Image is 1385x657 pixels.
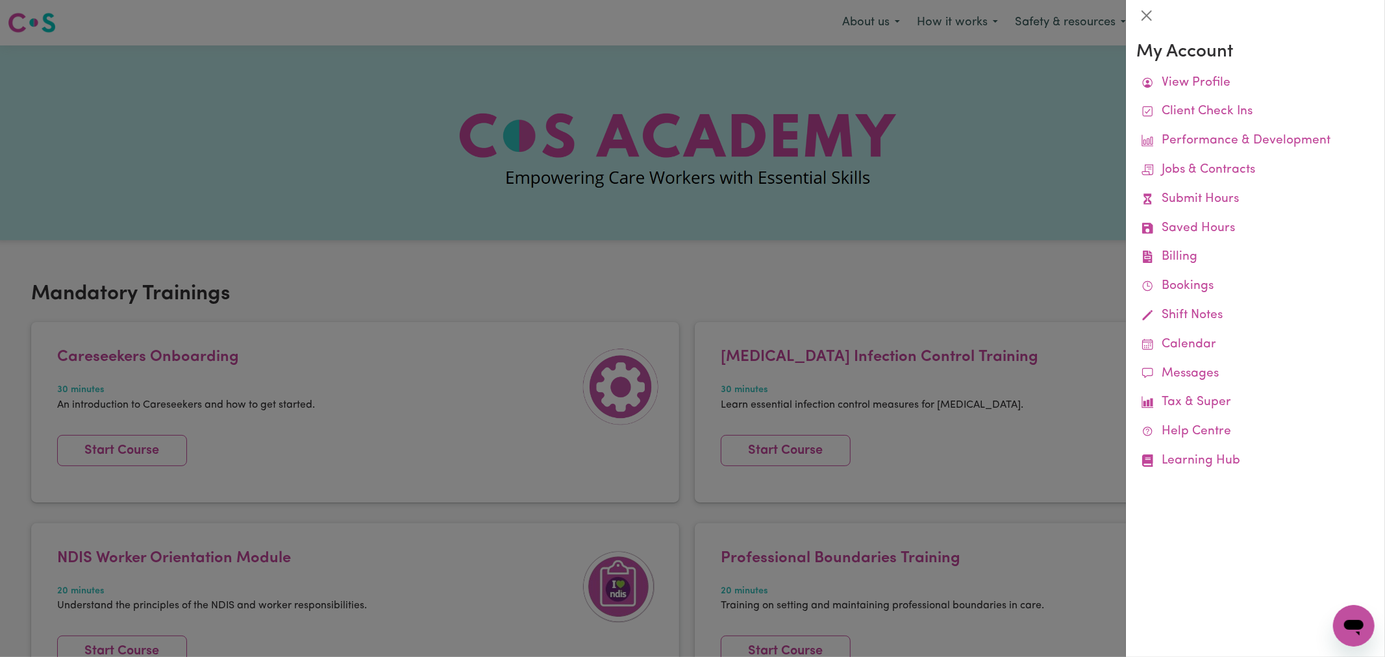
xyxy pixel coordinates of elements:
a: Billing [1136,243,1375,272]
a: View Profile [1136,69,1375,98]
a: Messages [1136,360,1375,389]
a: Client Check Ins [1136,97,1375,127]
a: Calendar [1136,330,1375,360]
a: Learning Hub [1136,447,1375,476]
a: Submit Hours [1136,185,1375,214]
a: Saved Hours [1136,214,1375,243]
a: Shift Notes [1136,301,1375,330]
a: Help Centre [1136,417,1375,447]
a: Bookings [1136,272,1375,301]
h3: My Account [1136,42,1375,64]
a: Performance & Development [1136,127,1375,156]
a: Jobs & Contracts [1136,156,1375,185]
iframe: Button to launch messaging window [1333,605,1375,647]
button: Close [1136,5,1157,26]
a: Tax & Super [1136,388,1375,417]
